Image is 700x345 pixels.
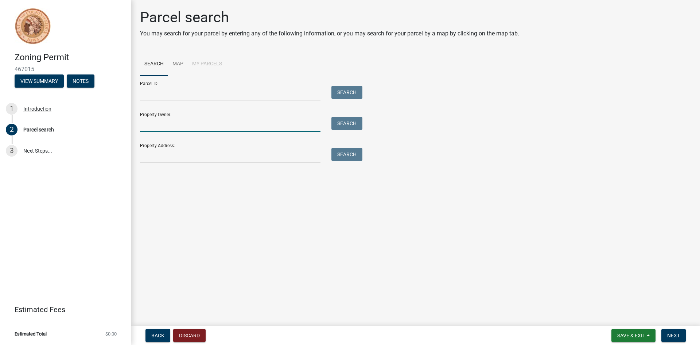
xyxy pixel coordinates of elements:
[6,103,17,115] div: 1
[168,53,188,76] a: Map
[105,331,117,336] span: $0.00
[667,333,680,338] span: Next
[67,74,94,88] button: Notes
[617,333,645,338] span: Save & Exit
[140,29,519,38] p: You may search for your parcel by entering any of the following information, or you may search fo...
[15,74,64,88] button: View Summary
[15,52,125,63] h4: Zoning Permit
[6,302,120,317] a: Estimated Fees
[15,331,47,336] span: Estimated Total
[23,127,54,132] div: Parcel search
[6,145,17,157] div: 3
[611,329,656,342] button: Save & Exit
[6,124,17,135] div: 2
[331,86,362,99] button: Search
[661,329,686,342] button: Next
[15,78,64,84] wm-modal-confirm: Summary
[151,333,164,338] span: Back
[331,117,362,130] button: Search
[140,9,519,26] h1: Parcel search
[23,106,51,111] div: Introduction
[67,78,94,84] wm-modal-confirm: Notes
[15,8,51,45] img: Sioux County, Iowa
[140,53,168,76] a: Search
[173,329,206,342] button: Discard
[15,66,117,73] span: 467015
[331,148,362,161] button: Search
[145,329,170,342] button: Back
